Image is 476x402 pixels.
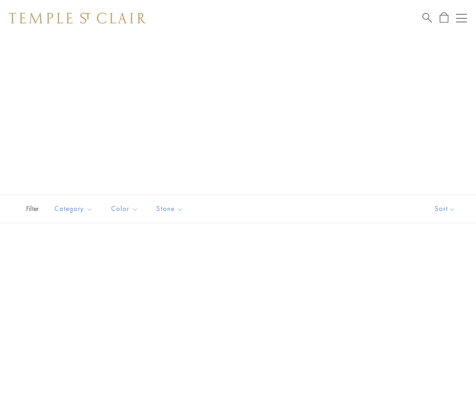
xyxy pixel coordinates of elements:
[152,203,190,215] span: Stone
[440,12,448,24] a: Open Shopping Bag
[423,12,432,24] a: Search
[104,199,145,219] button: Color
[48,199,100,219] button: Category
[456,13,467,24] button: Open navigation
[107,203,145,215] span: Color
[50,203,100,215] span: Category
[414,195,476,223] button: Show sort by
[150,199,190,219] button: Stone
[9,13,146,24] img: Temple St. Clair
